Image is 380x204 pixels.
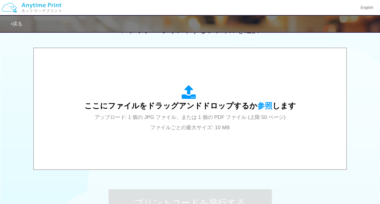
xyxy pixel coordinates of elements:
[121,26,259,34] span: ステップ 2: プリントするファイルを選択
[257,101,272,110] span: 参照
[84,101,296,110] span: ここにファイルをドラッグアンドドロップするか します
[95,114,286,130] span: アップロード: 1 個の JPG ファイル、または 1 個の PDF ファイル (上限 50 ページ) ファイルごとの最大サイズ: 10 MB
[11,21,22,26] a: 戻る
